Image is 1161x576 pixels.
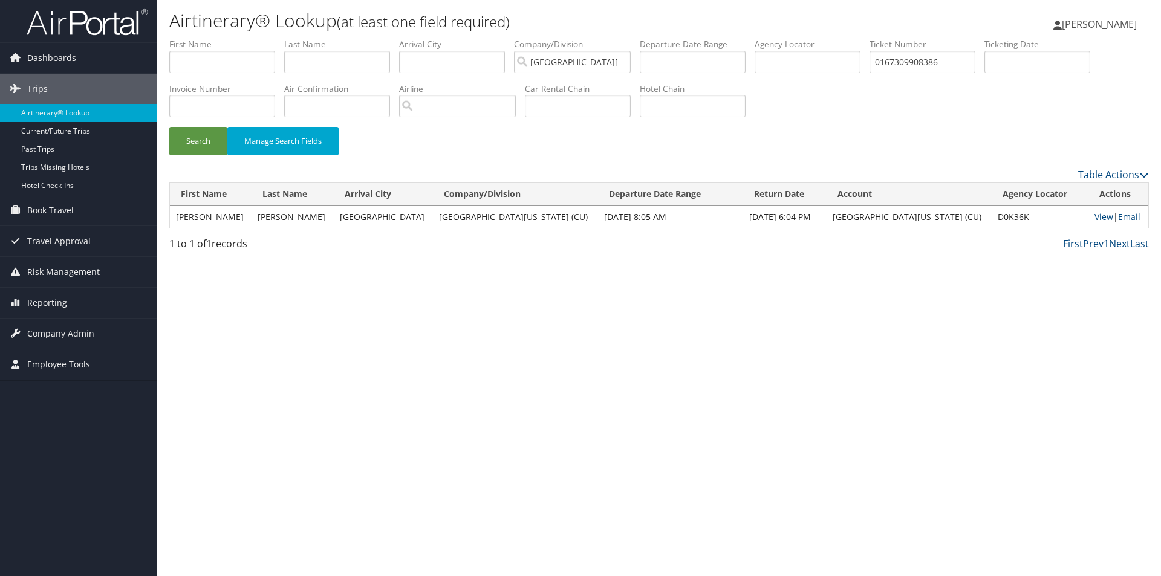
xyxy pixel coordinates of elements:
label: Departure Date Range [640,38,755,50]
td: [PERSON_NAME] [252,206,333,228]
a: Last [1130,237,1149,250]
label: Airline [399,83,525,95]
span: Travel Approval [27,226,91,256]
a: Table Actions [1078,168,1149,181]
span: [PERSON_NAME] [1062,18,1137,31]
label: Ticketing Date [984,38,1099,50]
th: Company/Division [433,183,598,206]
td: [GEOGRAPHIC_DATA][US_STATE] (CU) [827,206,992,228]
button: Search [169,127,227,155]
span: Trips [27,74,48,104]
a: Prev [1083,237,1104,250]
span: Company Admin [27,319,94,349]
label: Hotel Chain [640,83,755,95]
img: airportal-logo.png [27,8,148,36]
label: Agency Locator [755,38,870,50]
a: View [1094,211,1113,222]
span: Risk Management [27,257,100,287]
label: First Name [169,38,284,50]
a: Next [1109,237,1130,250]
a: Email [1118,211,1140,222]
label: Company/Division [514,38,640,50]
a: First [1063,237,1083,250]
th: Account: activate to sort column ascending [827,183,992,206]
td: D0K36K [992,206,1088,228]
span: Reporting [27,288,67,318]
div: 1 to 1 of records [169,236,401,257]
th: Actions [1088,183,1148,206]
a: 1 [1104,237,1109,250]
span: 1 [206,237,212,250]
span: Employee Tools [27,349,90,380]
td: [GEOGRAPHIC_DATA] [334,206,433,228]
th: Return Date: activate to sort column ascending [743,183,827,206]
td: [DATE] 8:05 AM [598,206,743,228]
label: Invoice Number [169,83,284,95]
td: [GEOGRAPHIC_DATA][US_STATE] (CU) [433,206,598,228]
th: Agency Locator: activate to sort column ascending [992,183,1088,206]
small: (at least one field required) [337,11,510,31]
a: [PERSON_NAME] [1053,6,1149,42]
label: Arrival City [399,38,514,50]
span: Book Travel [27,195,74,225]
th: First Name: activate to sort column ascending [170,183,252,206]
h1: Airtinerary® Lookup [169,8,822,33]
label: Air Confirmation [284,83,399,95]
th: Departure Date Range: activate to sort column descending [598,183,743,206]
label: Ticket Number [870,38,984,50]
th: Last Name: activate to sort column ascending [252,183,333,206]
td: | [1088,206,1148,228]
td: [DATE] 6:04 PM [743,206,827,228]
label: Car Rental Chain [525,83,640,95]
button: Manage Search Fields [227,127,339,155]
th: Arrival City: activate to sort column ascending [334,183,433,206]
label: Last Name [284,38,399,50]
span: Dashboards [27,43,76,73]
td: [PERSON_NAME] [170,206,252,228]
